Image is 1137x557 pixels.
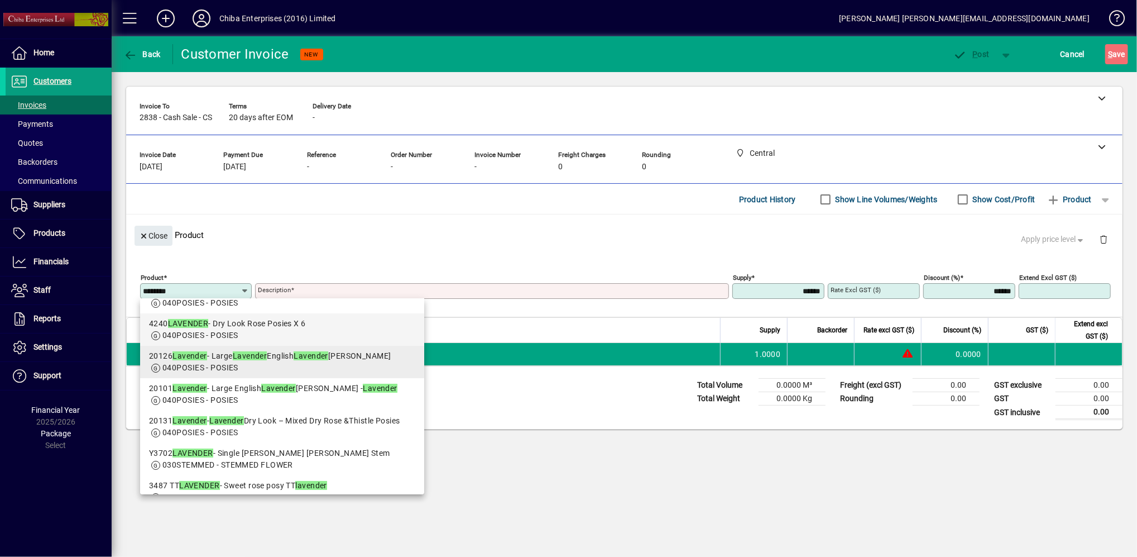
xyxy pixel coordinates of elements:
span: Product History [739,191,796,208]
mat-label: Description [258,286,291,294]
span: ave [1108,45,1125,63]
span: - [474,163,477,172]
span: Invoices [11,101,46,110]
a: Payments [6,115,112,134]
td: Total Weight [692,392,759,406]
span: S [1108,50,1112,59]
span: Close [139,227,168,245]
app-page-header-button: Close [132,230,175,240]
span: Discount (%) [943,324,981,336]
a: Financials [6,248,112,276]
span: [DATE] [223,163,246,172]
span: Extend excl GST ($) [1062,318,1108,342]
span: Backorder [817,324,847,336]
span: [DATE] [140,163,162,172]
span: Home [33,48,54,57]
mat-option: 4240 LAVENDER - Dry Look Rose Posies X 6 [140,313,424,346]
span: 040POSIES - POSIES [162,396,238,404]
span: Support [33,371,61,380]
a: Invoices [6,96,112,115]
label: Show Cost/Profit [971,194,1035,205]
mat-option: 3487 TT LAVENDER - Sweet rose posy TT lavender [140,475,424,508]
button: Close [135,226,172,246]
em: LAVENDER [179,481,220,490]
td: 0.0000 [921,343,988,365]
a: Quotes [6,134,112,153]
td: Rounding [834,392,913,406]
td: 0.00 [1056,392,1122,406]
span: 040POSIES - POSIES [162,363,238,372]
span: - [307,163,309,172]
td: Total Volume [692,379,759,392]
span: - [391,163,393,172]
span: Products [33,228,65,237]
span: 040POSIES - POSIES [162,493,238,502]
div: 20131 - Dry Look – Mixed Dry Rose &Thistle Posies [149,415,415,427]
div: Y3702 - Single [PERSON_NAME] [PERSON_NAME] Stem [149,447,415,459]
span: 1.0000 [755,349,781,360]
em: Lavender [233,351,267,360]
td: Freight (excl GST) [834,379,913,392]
td: GST exclusive [989,379,1056,392]
mat-option: 20126 Lavender - Large Lavender English Lavender Bush [140,346,424,378]
em: Lavender [209,416,244,425]
div: Customer Invoice [181,45,289,63]
mat-label: Rate excl GST ($) [831,286,881,294]
mat-label: Discount (%) [924,274,960,282]
em: Lavender [261,384,296,393]
div: Product [126,215,1122,255]
mat-option: Y3702 LAVENDER - Single Velvet Rose Bud Stem [140,443,424,475]
div: 20126 - Large English [PERSON_NAME] [149,350,415,362]
div: [PERSON_NAME] [PERSON_NAME][EMAIL_ADDRESS][DOMAIN_NAME] [839,9,1090,27]
div: Chiba Enterprises (2016) Limited [219,9,336,27]
button: Cancel [1058,44,1088,64]
td: 0.00 [1056,406,1122,420]
span: Backorders [11,158,57,166]
mat-option: 20101 Lavender - Large English Lavender Bush - Lavender [140,378,424,411]
a: Knowledge Base [1101,2,1123,39]
em: Lavender [172,351,207,360]
a: Communications [6,172,112,191]
div: 20101 - Large English [PERSON_NAME] - [149,383,415,394]
em: Lavender [363,384,397,393]
span: Payments [11,120,53,128]
span: NEW [305,51,319,58]
span: ost [953,50,990,59]
span: Customers [33,77,71,85]
td: 0.0000 M³ [759,379,826,392]
span: Back [123,50,161,59]
button: Back [121,44,164,64]
a: Home [6,39,112,67]
mat-label: Product [141,274,164,282]
span: 0 [642,163,646,172]
span: 040POSIES - POSIES [162,331,238,340]
span: 2838 - Cash Sale - CS [140,113,212,122]
span: Financials [33,257,69,266]
span: - [313,113,315,122]
td: GST inclusive [989,406,1056,420]
button: Apply price level [1017,230,1091,250]
div: 3487 TT - Sweet rose posy TT [149,480,415,492]
em: Lavender [172,416,207,425]
span: GST ($) [1026,324,1048,336]
span: Suppliers [33,200,65,209]
button: Save [1105,44,1128,64]
app-page-header-button: Back [112,44,173,64]
em: Lavender [294,351,328,360]
mat-option: 20131 Lavender - Lavender Dry Look – Mixed Dry Rose &Thistle Posies [140,411,424,443]
app-page-header-button: Delete [1090,234,1117,244]
a: Backorders [6,153,112,172]
span: 030STEMMED - STEMMED FLOWER [162,460,293,469]
td: 0.00 [913,392,980,406]
span: Apply price level [1021,234,1086,245]
em: LAVENDER [172,449,213,458]
span: 0 [558,163,563,172]
em: lavender [295,481,327,490]
em: LAVENDER [168,319,209,328]
td: 0.00 [1056,379,1122,392]
mat-label: Supply [733,274,751,282]
span: Quotes [11,139,43,147]
button: Post [948,44,995,64]
span: Rate excl GST ($) [863,324,914,336]
button: Delete [1090,226,1117,253]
